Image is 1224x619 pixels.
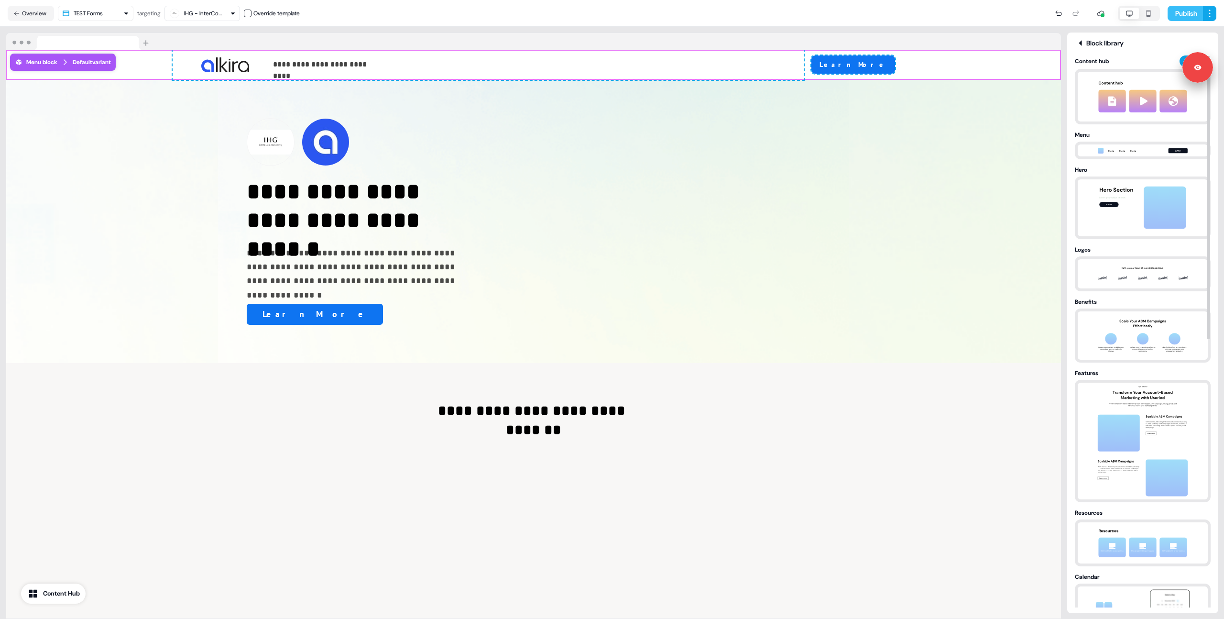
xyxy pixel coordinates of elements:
[6,33,153,50] img: Browser topbar
[1075,508,1211,566] button: Resourcesresources thumbnail preview
[1090,72,1196,122] img: contentHub thumbnail preview
[1075,245,1211,291] button: LogoslogoClouds thumbnail preview
[1093,522,1193,564] img: resources thumbnail preview
[1075,508,1211,518] div: Resources
[1093,259,1193,288] img: logoClouds thumbnail preview
[1075,297,1211,363] button: Benefitsbenefits thumbnail preview
[1075,55,1211,124] button: Content hubNewcontentHub thumbnail preview
[1075,165,1211,239] button: Herohero thumbnail preview
[1075,368,1211,378] div: Features
[73,57,111,67] div: Default variant
[1075,130,1211,159] button: Menumenu thumbnail preview
[247,304,459,325] div: Learn More
[1093,179,1193,236] img: hero thumbnail preview
[1075,165,1211,175] div: Hero
[1075,56,1176,66] div: Content hub
[201,57,249,72] img: Image
[253,9,300,18] div: Override template
[1168,6,1203,21] button: Publish
[21,584,86,604] button: Content Hub
[1075,245,1211,254] div: Logos
[811,55,895,74] button: Learn More
[1075,38,1211,48] div: Block library
[1075,572,1211,582] div: Calendar
[8,6,54,21] button: Overview
[1075,130,1211,140] div: Menu
[1093,145,1193,156] img: menu thumbnail preview
[184,9,222,18] div: IHG - InterContinental Hotels Group
[4,4,334,186] iframe: YouTube video player
[1075,297,1211,307] div: Benefits
[1093,383,1193,499] img: features thumbnail preview
[43,589,80,598] div: Content Hub
[137,9,161,18] div: targeting
[1093,311,1193,360] img: benefits thumbnail preview
[1075,368,1211,502] button: Featuresfeatures thumbnail preview
[164,6,240,21] button: IHG - InterContinental Hotels Group
[74,9,103,18] div: TEST Forms
[247,304,383,325] button: Learn More
[15,57,57,67] div: Menu block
